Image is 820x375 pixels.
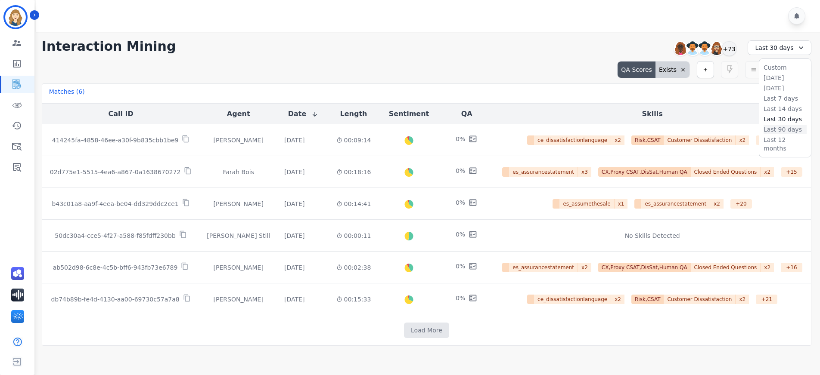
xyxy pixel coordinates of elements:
div: [DATE] [284,168,304,176]
img: Bordered avatar [5,7,26,28]
button: Length [340,109,367,119]
h1: Interaction Mining [42,39,176,54]
p: 02d775e1-5515-4ea6-a867-0a1638670272 [50,168,181,176]
div: [PERSON_NAME] [206,295,270,304]
div: 00:00:11 [336,231,371,240]
span: Risk,CSAT [631,135,664,145]
div: Farah Bois [206,168,270,176]
div: 0% [456,230,465,241]
li: [DATE] [764,84,807,92]
span: x 1 [615,199,628,209]
p: 50dc30a4-cce5-4f27-a588-f85fdff230bb [55,231,175,240]
span: x 2 [761,167,774,177]
span: x 2 [761,263,774,272]
p: db74b89b-fe4d-4130-aa00-69730c57a7a8 [51,295,179,304]
div: [PERSON_NAME] Still [206,231,270,240]
span: es_assurancestatement [509,263,578,272]
span: Risk,CSAT [631,295,664,304]
div: [DATE] [284,231,304,240]
div: + 16 [781,263,802,272]
span: es_assumethesale [559,199,614,209]
div: [PERSON_NAME] [206,136,270,144]
li: Last 14 days [764,105,807,113]
span: Closed Ended Questions [691,167,761,177]
span: x 3 [578,167,591,177]
div: + 21 [756,295,777,304]
div: 00:09:14 [336,136,371,144]
div: 0% [456,166,465,177]
span: x 2 [736,295,749,304]
div: 00:18:16 [336,168,371,176]
button: Sentiment [389,109,429,119]
div: 00:02:38 [336,263,371,272]
div: QA Scores [618,61,655,78]
span: Closed Ended Questions [691,263,761,272]
div: [DATE] [284,200,304,208]
div: 0% [456,198,465,209]
p: 414245fa-4858-46ee-a30f-9b835cbb1be9 [52,136,179,144]
div: 00:15:33 [336,295,371,304]
button: Load More [404,323,449,338]
span: x 2 [736,135,749,145]
div: 0% [456,262,465,273]
button: Skills [642,109,663,119]
div: Matches ( 6 ) [49,87,85,99]
li: Last 30 days [764,115,807,123]
span: ce_dissatisfactionlanguage [534,295,611,304]
div: Exists [655,61,690,78]
span: es_assurancestatement [641,199,710,209]
div: [PERSON_NAME] [206,200,270,208]
li: Last 90 days [764,125,807,134]
span: x 2 [578,263,591,272]
div: + 20 [730,199,752,209]
span: x 2 [710,199,724,209]
li: Custom [764,63,807,72]
div: 0% [456,294,465,304]
div: 0% [456,135,465,145]
div: +73 [722,41,736,56]
div: Last 30 days [748,40,811,55]
div: [DATE] [284,295,304,304]
div: [DATE] [284,263,304,272]
div: 00:14:41 [336,200,371,208]
button: Agent [227,109,250,119]
div: [DATE] [284,136,304,144]
div: No Skills Detected [625,231,680,240]
button: QA [461,109,472,119]
div: [PERSON_NAME] [206,263,270,272]
span: Customer Dissatisfaction [664,135,736,145]
div: + 15 [781,167,802,177]
button: Date [288,109,319,119]
p: ab502d98-6c8e-4c5b-bff6-943fb73e6789 [53,263,178,272]
span: es_assurancestatement [509,167,578,177]
li: [DATE] [764,74,807,82]
button: Call ID [108,109,133,119]
li: Last 12 months [764,135,807,153]
span: x 2 [611,135,624,145]
span: CX,Proxy CSAT,DisSat,Human QA [598,167,691,177]
div: + 16 [756,135,777,145]
p: b43c01a8-aa9f-4eea-be04-dd329ddc2ce1 [52,200,178,208]
span: x 2 [611,295,624,304]
span: CX,Proxy CSAT,DisSat,Human QA [598,263,691,272]
span: ce_dissatisfactionlanguage [534,135,611,145]
span: Customer Dissatisfaction [664,295,736,304]
li: Last 7 days [764,94,807,103]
